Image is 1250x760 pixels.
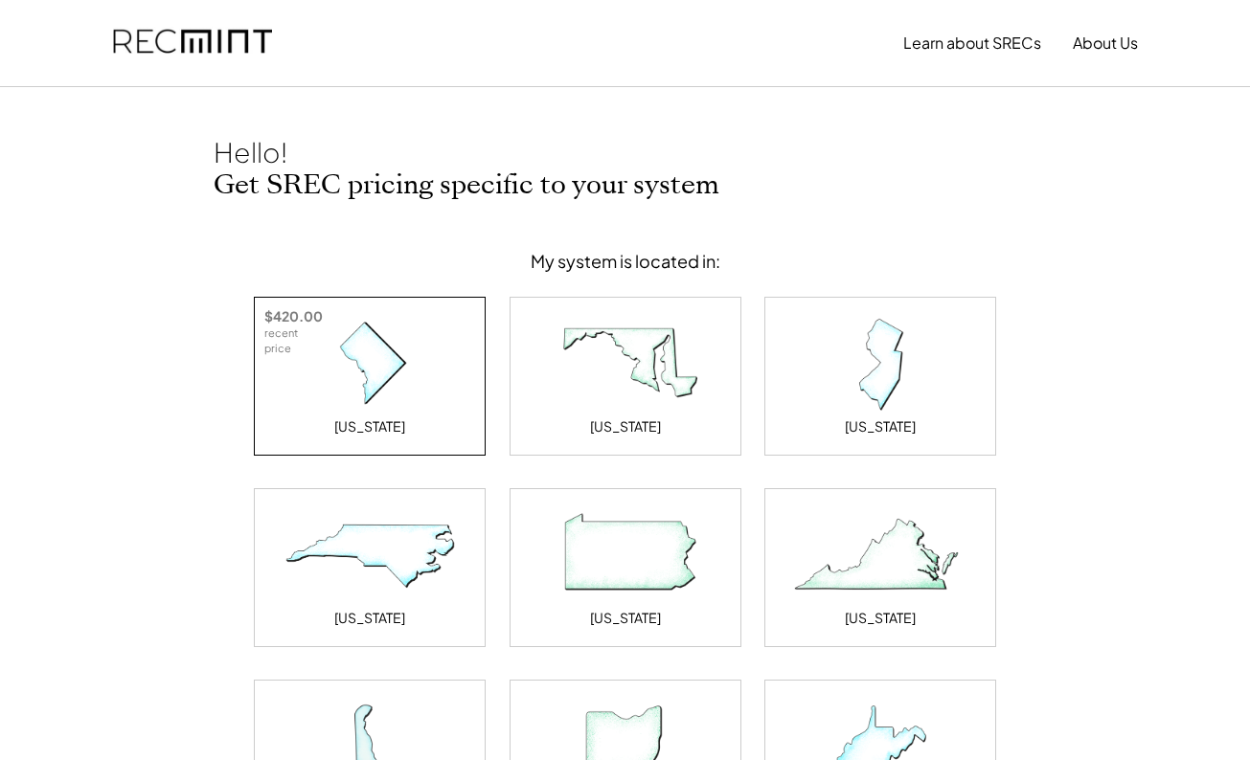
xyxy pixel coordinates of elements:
[530,317,721,413] img: Maryland
[214,135,405,169] div: Hello!
[590,417,661,436] div: [US_STATE]
[334,417,405,436] div: [US_STATE]
[274,317,466,413] img: District of Columbia
[531,250,720,272] div: My system is located in:
[845,417,916,436] div: [US_STATE]
[530,508,721,604] img: Pennsylvania
[845,609,916,628] div: [US_STATE]
[590,609,661,628] div: [US_STATE]
[113,11,272,76] img: recmint-logotype%403x.png
[784,317,976,413] img: New Jersey
[274,508,466,604] img: North Carolina
[334,609,405,628] div: [US_STATE]
[784,508,976,604] img: Virginia
[903,24,1041,62] button: Learn about SRECs
[214,169,1037,202] h2: Get SREC pricing specific to your system
[1073,24,1138,62] button: About Us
